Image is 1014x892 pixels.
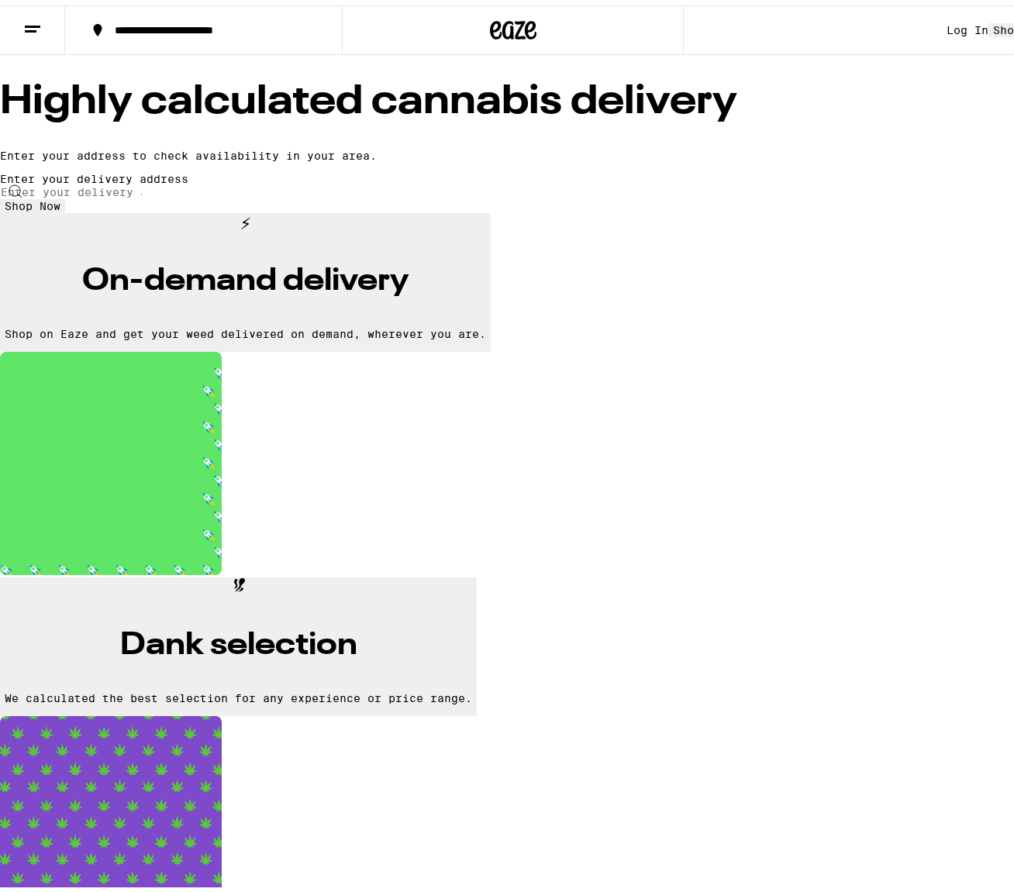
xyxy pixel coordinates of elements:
[5,195,60,207] span: Shop Now
[947,19,988,31] div: Log In
[5,322,486,335] p: Shop on Eaze and get your weed delivered on demand, wherever you are.
[5,687,472,699] p: We calculated the best selection for any experience or price range.
[5,625,472,656] h3: Dank selection
[5,260,486,291] h3: On-demand delivery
